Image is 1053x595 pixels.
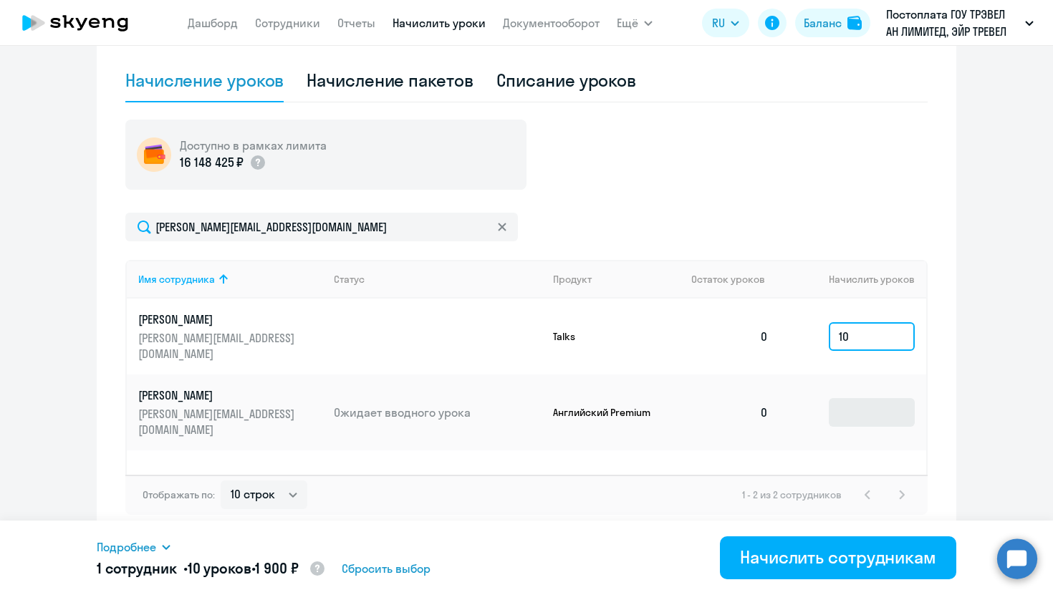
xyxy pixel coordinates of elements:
[334,273,542,286] div: Статус
[180,153,244,172] p: 16 148 425 ₽
[255,559,298,577] span: 1 900 ₽
[138,387,299,403] p: [PERSON_NAME]
[617,14,638,32] span: Ещё
[879,6,1041,40] button: Постоплата ГОУ ТРЭВЕЛ АН ЛИМИТЕД, ЭЙР ТРЕВЕЛ ТЕХНОЛОДЖИС, ООО
[334,405,542,420] p: Ожидает вводного урока
[496,69,637,92] div: Списание уроков
[553,330,660,343] p: Talks
[180,137,327,153] h5: Доступно в рамках лимита
[125,213,518,241] input: Поиск по имени, email, продукту или статусу
[125,69,284,92] div: Начисление уроков
[138,387,322,437] a: [PERSON_NAME][PERSON_NAME][EMAIL_ADDRESS][DOMAIN_NAME]
[553,273,592,286] div: Продукт
[804,14,842,32] div: Баланс
[138,311,299,327] p: [PERSON_NAME]
[503,16,600,30] a: Документооборот
[680,299,780,374] td: 0
[691,273,780,286] div: Остаток уроков
[553,273,681,286] div: Продукт
[188,559,251,577] span: 10 уроков
[307,69,473,92] div: Начисление пакетов
[138,330,299,362] p: [PERSON_NAME][EMAIL_ADDRESS][DOMAIN_NAME]
[342,560,431,577] span: Сбросить выбор
[138,311,322,362] a: [PERSON_NAME][PERSON_NAME][EMAIL_ADDRESS][DOMAIN_NAME]
[138,406,299,437] p: [PERSON_NAME][EMAIL_ADDRESS][DOMAIN_NAME]
[847,16,862,30] img: balance
[334,273,365,286] div: Статус
[742,488,842,501] span: 1 - 2 из 2 сотрудников
[143,488,215,501] span: Отображать по:
[680,374,780,450] td: 0
[691,273,765,286] span: Остаток уроков
[137,137,171,172] img: wallet-circle.png
[393,16,486,30] a: Начислить уроки
[188,16,238,30] a: Дашборд
[780,260,926,299] th: Начислить уроков
[886,6,1019,40] p: Постоплата ГОУ ТРЭВЕЛ АН ЛИМИТЕД, ЭЙР ТРЕВЕЛ ТЕХНОЛОДЖИС, ООО
[138,273,215,286] div: Имя сотрудника
[138,273,322,286] div: Имя сотрудника
[720,536,956,579] button: Начислить сотрудникам
[617,9,653,37] button: Ещё
[97,538,156,556] span: Подробнее
[712,14,725,32] span: RU
[337,16,375,30] a: Отчеты
[255,16,320,30] a: Сотрудники
[795,9,870,37] button: Балансbalance
[740,546,936,569] div: Начислить сотрудникам
[97,558,326,580] h5: 1 сотрудник • •
[702,9,749,37] button: RU
[553,406,660,419] p: Английский Premium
